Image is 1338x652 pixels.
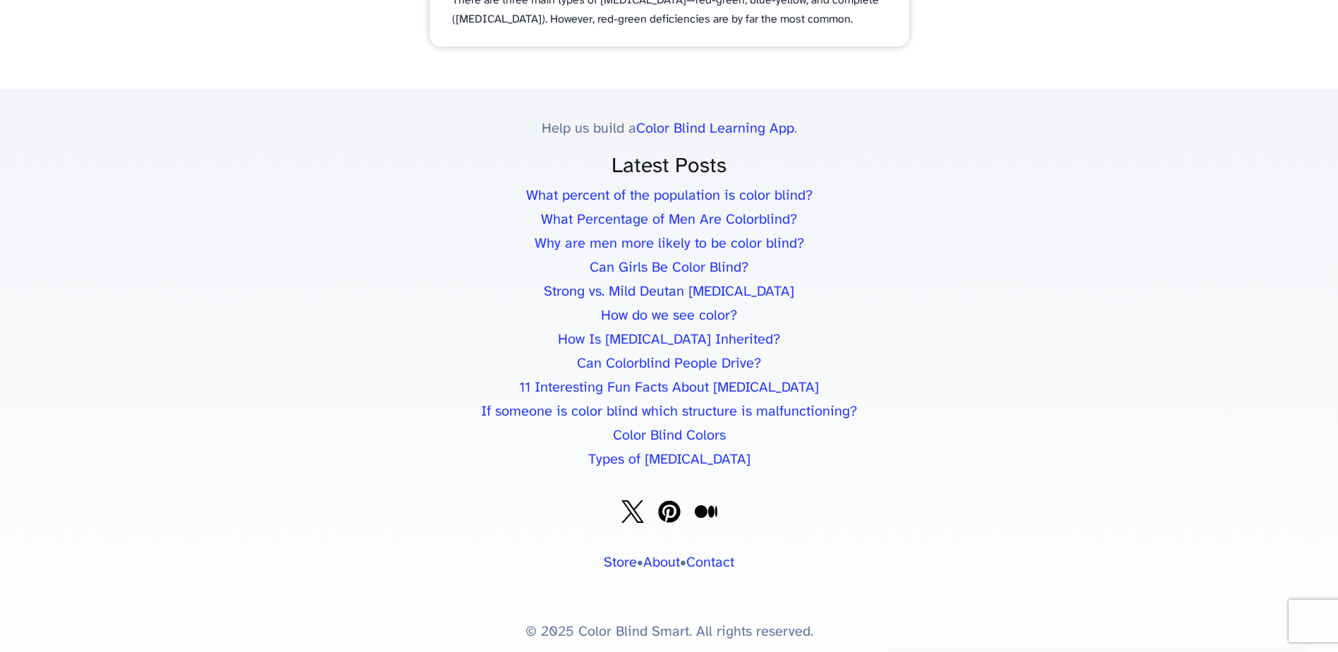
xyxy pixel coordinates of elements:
[541,212,797,227] a: What Percentage of Men Are Colorblind?
[590,260,748,275] a: Can Girls Be Color Blind?
[481,404,857,419] a: If someone is color blind which structure is malfunctioning?
[601,308,737,323] a: How do we see color?
[535,236,804,251] a: Why are men more likely to be color blind?
[558,332,780,347] a: How Is [MEDICAL_DATA] Inherited?
[544,284,794,299] a: Strong vs. Mild Deutan [MEDICAL_DATA]
[14,117,1324,141] p: Help us build a .
[643,555,680,570] a: About
[636,121,794,136] a: Color Blind Learning App
[577,356,761,371] a: Can Colorblind People Drive?
[526,188,813,203] a: What percent of the population is color blind?
[14,551,1324,575] div: • •
[14,620,1324,644] div: © 2025 Color Blind Smart. All rights reserved.
[519,380,819,395] a: 11 Interesting Fun Facts About [MEDICAL_DATA]
[604,555,637,570] a: Store
[686,555,734,570] a: Contact
[588,452,750,467] a: Types of [MEDICAL_DATA]
[14,155,1324,179] h3: Latest Posts
[613,428,726,443] a: Color Blind Colors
